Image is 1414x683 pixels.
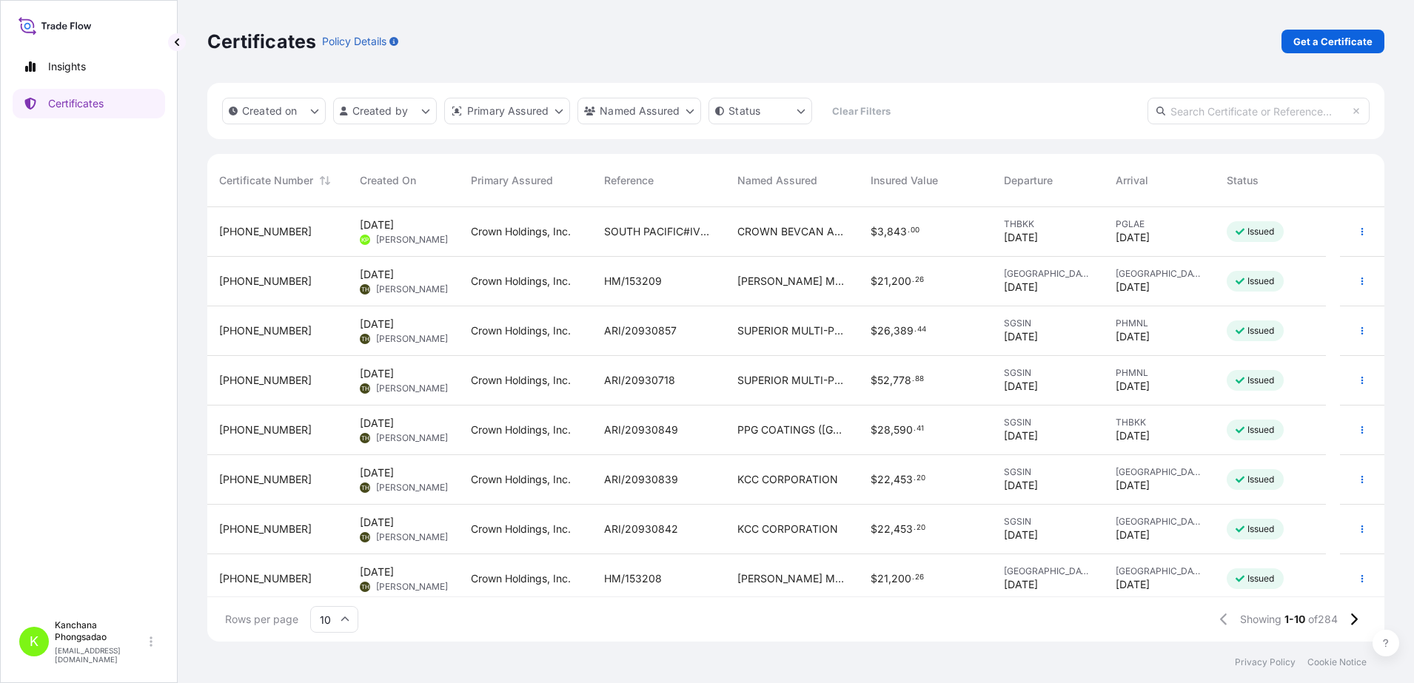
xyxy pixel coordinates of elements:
span: $ [871,276,877,286]
span: 20 [917,476,925,481]
span: Primary Assured [471,173,553,188]
span: 453 [894,524,913,534]
span: ARI/20930839 [604,472,678,487]
span: Crown Holdings, Inc. [471,323,571,338]
p: Issued [1247,424,1275,436]
span: Crown Holdings, Inc. [471,423,571,437]
span: [PERSON_NAME] [376,234,448,246]
span: 22 [877,474,891,485]
span: Crown Holdings, Inc. [471,472,571,487]
p: Policy Details [322,34,386,49]
p: Status [728,104,760,118]
span: [DATE] [1004,230,1038,245]
span: [GEOGRAPHIC_DATA] [1116,516,1203,528]
span: Crown Holdings, Inc. [471,274,571,289]
p: Created by [352,104,409,118]
span: [PHONE_NUMBER] [219,423,312,437]
span: [DATE] [1116,528,1150,542]
span: Certificate Number [219,173,313,188]
span: [GEOGRAPHIC_DATA] [1004,268,1091,280]
span: [PHONE_NUMBER] [219,571,312,586]
span: ARI/20930842 [604,522,678,536]
p: Issued [1247,474,1275,485]
button: Clear Filters [820,99,902,123]
p: Issued [1247,523,1275,535]
span: TH [361,579,369,594]
button: distributor Filter options [444,98,570,124]
span: THBKK [1004,218,1091,230]
span: KCC CORPORATION [737,522,838,536]
p: Issued [1247,374,1275,386]
span: TH [361,381,369,396]
span: ARI/20930857 [604,323,677,338]
span: 389 [894,326,914,336]
span: ARI/20930718 [604,373,675,388]
button: createdOn Filter options [222,98,326,124]
button: certificateStatus Filter options [708,98,812,124]
span: [PHONE_NUMBER] [219,224,312,239]
span: [DATE] [1116,280,1150,295]
p: Issued [1247,226,1275,238]
span: , [891,474,894,485]
span: [DATE] [1004,329,1038,344]
span: Crown Holdings, Inc. [471,224,571,239]
p: Named Assured [600,104,680,118]
span: 44 [917,327,926,332]
p: Issued [1247,275,1275,287]
span: [PHONE_NUMBER] [219,274,312,289]
span: [DATE] [360,218,394,232]
span: TH [361,282,369,297]
span: [DATE] [1004,577,1038,592]
button: cargoOwner Filter options [577,98,701,124]
button: Sort [316,172,334,189]
span: , [888,276,891,286]
span: [PHONE_NUMBER] [219,522,312,536]
span: 28 [877,425,891,435]
span: ARI/20930849 [604,423,678,437]
span: 3 [877,226,884,237]
a: Insights [13,52,165,81]
span: TH [361,480,369,495]
span: [GEOGRAPHIC_DATA] [1004,565,1091,577]
span: HM/153209 [604,274,662,289]
span: Crown Holdings, Inc. [471,571,571,586]
span: 200 [891,276,911,286]
span: [PERSON_NAME] [376,383,448,394]
span: 778 [893,375,911,386]
span: SGSIN [1004,516,1091,528]
span: [DATE] [360,565,394,579]
span: [DATE] [360,416,394,431]
span: . [912,575,914,580]
p: Cookie Notice [1307,656,1367,668]
a: Get a Certificate [1281,30,1384,53]
span: PGLAE [1116,218,1203,230]
span: [PHONE_NUMBER] [219,323,312,338]
span: [DATE] [1004,428,1038,443]
span: TH [361,431,369,445]
p: Privacy Policy [1235,656,1296,668]
p: Kanchana Phongsadao [55,619,147,643]
span: PHMNL [1116,367,1203,379]
span: TH [361,530,369,545]
span: [DATE] [1116,230,1150,245]
span: 21 [877,573,888,584]
span: Departure [1004,173,1053,188]
span: Crown Holdings, Inc. [471,373,571,388]
span: $ [871,375,877,386]
span: Named Assured [737,173,817,188]
span: Reference [604,173,654,188]
span: [DATE] [1004,528,1038,542]
span: $ [871,326,877,336]
span: [DATE] [1116,478,1150,493]
span: SUPERIOR MULTI-PURPOSE PACKAGING, INC. [737,373,847,388]
span: [PERSON_NAME] MANUFACTURING ([GEOGRAPHIC_DATA]) SDN BHD [737,274,847,289]
span: Rows per page [225,612,298,627]
span: 52 [877,375,890,386]
span: , [891,425,894,435]
span: SGSIN [1004,367,1091,379]
span: $ [871,524,877,534]
span: CROWN BEVCAN AND CLOSURES ([GEOGRAPHIC_DATA]) CO., LTD. [737,224,847,239]
span: , [891,326,894,336]
p: Certificates [207,30,316,53]
span: . [912,377,914,382]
